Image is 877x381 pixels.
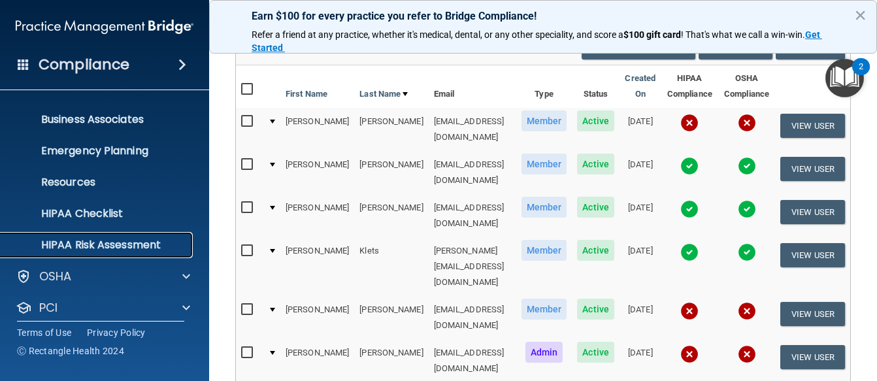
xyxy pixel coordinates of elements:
[620,194,661,237] td: [DATE]
[620,151,661,194] td: [DATE]
[429,151,516,194] td: [EMAIL_ADDRESS][DOMAIN_NAME]
[738,302,756,320] img: cross.ca9f0e7f.svg
[280,296,354,339] td: [PERSON_NAME]
[577,342,614,363] span: Active
[354,296,428,339] td: [PERSON_NAME]
[780,200,845,224] button: View User
[39,269,72,284] p: OSHA
[623,29,681,40] strong: $100 gift card
[429,194,516,237] td: [EMAIL_ADDRESS][DOMAIN_NAME]
[738,345,756,363] img: cross.ca9f0e7f.svg
[17,344,124,357] span: Ⓒ Rectangle Health 2024
[8,207,187,220] p: HIPAA Checklist
[354,151,428,194] td: [PERSON_NAME]
[780,345,845,369] button: View User
[577,154,614,174] span: Active
[577,299,614,320] span: Active
[286,86,327,102] a: First Name
[17,326,71,339] a: Terms of Use
[525,342,563,363] span: Admin
[354,237,428,296] td: Klets
[87,326,146,339] a: Privacy Policy
[429,65,516,108] th: Email
[825,59,864,97] button: Open Resource Center, 2 new notifications
[577,240,614,261] span: Active
[738,157,756,175] img: tick.e7d51cea.svg
[280,151,354,194] td: [PERSON_NAME]
[521,299,567,320] span: Member
[681,29,805,40] span: ! That's what we call a win-win.
[680,114,699,132] img: cross.ca9f0e7f.svg
[39,300,58,316] p: PCI
[680,157,699,175] img: tick.e7d51cea.svg
[16,300,190,316] a: PCI
[280,237,354,296] td: [PERSON_NAME]
[521,240,567,261] span: Member
[780,157,845,181] button: View User
[39,56,129,74] h4: Compliance
[16,269,190,284] a: OSHA
[625,71,656,102] a: Created On
[718,65,775,108] th: OSHA Compliance
[429,296,516,339] td: [EMAIL_ADDRESS][DOMAIN_NAME]
[516,65,572,108] th: Type
[680,243,699,261] img: tick.e7d51cea.svg
[572,65,620,108] th: Status
[620,237,661,296] td: [DATE]
[429,108,516,151] td: [EMAIL_ADDRESS][DOMAIN_NAME]
[738,114,756,132] img: cross.ca9f0e7f.svg
[738,200,756,218] img: tick.e7d51cea.svg
[429,237,516,296] td: [PERSON_NAME][EMAIL_ADDRESS][DOMAIN_NAME]
[780,302,845,326] button: View User
[8,113,187,126] p: Business Associates
[859,67,863,84] div: 2
[8,144,187,157] p: Emergency Planning
[620,108,661,151] td: [DATE]
[359,86,408,102] a: Last Name
[8,176,187,189] p: Resources
[354,108,428,151] td: [PERSON_NAME]
[738,243,756,261] img: tick.e7d51cea.svg
[252,29,623,40] span: Refer a friend at any practice, whether it's medical, dental, or any other speciality, and score a
[252,10,835,22] p: Earn $100 for every practice you refer to Bridge Compliance!
[521,197,567,218] span: Member
[577,110,614,131] span: Active
[680,345,699,363] img: cross.ca9f0e7f.svg
[680,200,699,218] img: tick.e7d51cea.svg
[521,154,567,174] span: Member
[620,296,661,339] td: [DATE]
[780,243,845,267] button: View User
[280,194,354,237] td: [PERSON_NAME]
[354,194,428,237] td: [PERSON_NAME]
[8,239,187,252] p: HIPAA Risk Assessment
[854,5,867,25] button: Close
[680,302,699,320] img: cross.ca9f0e7f.svg
[280,108,354,151] td: [PERSON_NAME]
[577,197,614,218] span: Active
[661,65,718,108] th: HIPAA Compliance
[780,114,845,138] button: View User
[521,110,567,131] span: Member
[252,29,822,53] a: Get Started
[16,14,193,40] img: PMB logo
